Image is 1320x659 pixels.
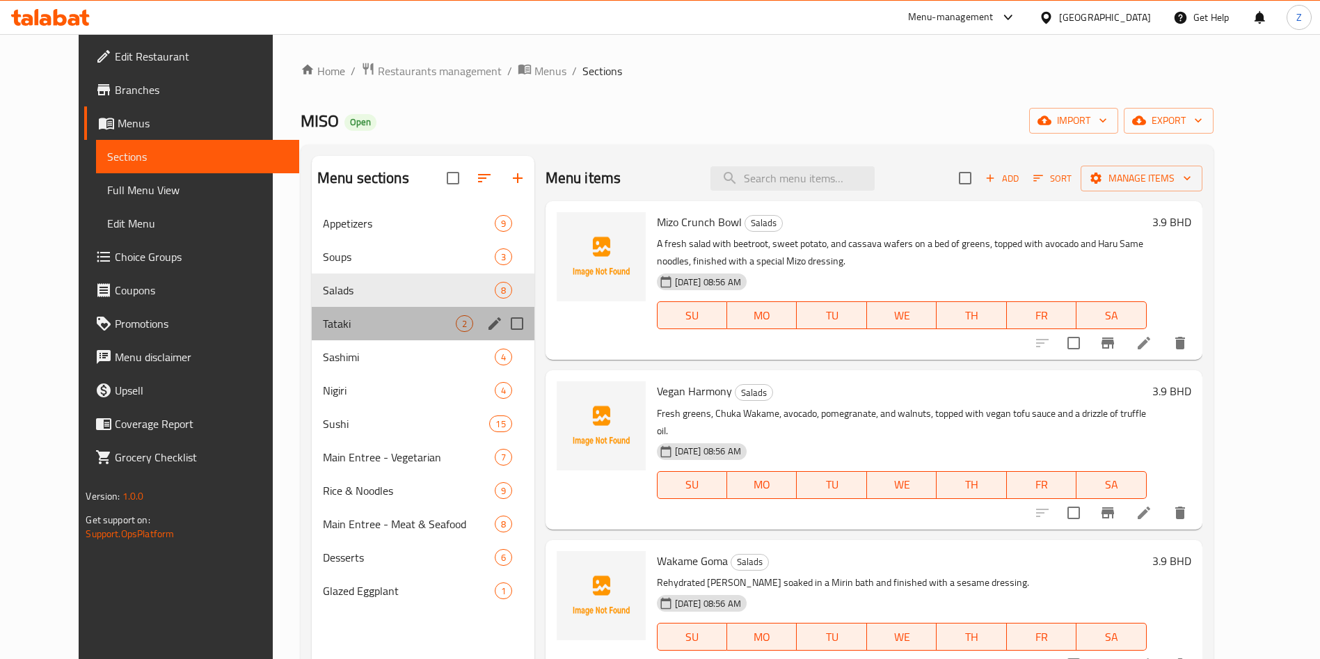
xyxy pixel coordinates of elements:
a: Sections [96,140,299,173]
span: SA [1082,475,1140,495]
span: WE [873,475,931,495]
a: Restaurants management [361,62,502,80]
div: Nigiri4 [312,374,534,407]
button: MO [727,623,797,651]
span: 8 [495,518,511,531]
span: Z [1296,10,1302,25]
span: Version: [86,487,120,505]
span: SU [663,475,722,495]
div: Appetizers9 [312,207,534,240]
div: Glazed Eggplant1 [312,574,534,608]
a: Coverage Report [84,407,299,440]
span: Main Entree - Meat & Seafood [323,516,495,532]
div: items [489,415,511,432]
span: Add [983,170,1021,186]
a: Support.OpsPlatform [86,525,174,543]
button: delete [1163,326,1197,360]
span: Coupons [115,282,288,299]
button: FR [1007,471,1076,499]
div: Salads8 [312,273,534,307]
span: SU [663,627,722,647]
a: Edit Menu [96,207,299,240]
button: WE [867,623,937,651]
span: FR [1012,305,1071,326]
span: TH [942,627,1001,647]
p: A fresh salad with beetroot, sweet potato, and cassava wafers on a bed of greens, topped with avo... [657,235,1147,270]
div: [GEOGRAPHIC_DATA] [1059,10,1151,25]
button: TU [797,623,866,651]
a: Menu disclaimer [84,340,299,374]
span: MO [733,305,791,326]
button: WE [867,301,937,329]
button: SA [1076,471,1146,499]
span: Appetizers [323,215,495,232]
button: Add [980,168,1024,189]
p: Rehydrated [PERSON_NAME] soaked in a Mirin bath and finished with a sesame dressing. [657,574,1147,591]
span: Menu disclaimer [115,349,288,365]
a: Choice Groups [84,240,299,273]
span: Glazed Eggplant [323,582,495,599]
span: SA [1082,627,1140,647]
div: items [495,449,512,466]
div: Open [344,114,376,131]
span: Edit Menu [107,215,288,232]
span: Get support on: [86,511,150,529]
span: 3 [495,251,511,264]
a: Edit menu item [1136,335,1152,351]
span: 1 [495,585,511,598]
div: Salads [735,384,773,401]
button: Branch-specific-item [1091,326,1124,360]
button: SA [1076,623,1146,651]
button: import [1029,108,1118,134]
span: Menus [118,115,288,132]
span: Salads [735,385,772,401]
span: 6 [495,551,511,564]
div: items [495,248,512,265]
nav: breadcrumb [301,62,1214,80]
span: Select section [951,164,980,193]
span: Main Entree - Vegetarian [323,449,495,466]
span: FR [1012,627,1071,647]
span: Edit Restaurant [115,48,288,65]
img: Mizo Crunch Bowl [557,212,646,301]
button: FR [1007,623,1076,651]
span: 7 [495,451,511,464]
span: Tataki [323,315,456,332]
a: Full Menu View [96,173,299,207]
span: Sort [1033,170,1072,186]
button: TH [937,623,1006,651]
button: Manage items [1081,166,1202,191]
img: Wakame Goma [557,551,646,640]
div: items [495,349,512,365]
button: TH [937,471,1006,499]
span: Wakame Goma [657,550,728,571]
span: Restaurants management [378,63,502,79]
span: 8 [495,284,511,297]
span: SA [1082,305,1140,326]
span: Grocery Checklist [115,449,288,466]
li: / [507,63,512,79]
div: Soups [323,248,495,265]
span: import [1040,112,1107,129]
span: TH [942,475,1001,495]
span: Full Menu View [107,182,288,198]
p: Fresh greens, Chuka Wakame, avocado, pomegranate, and walnuts, topped with vegan tofu sauce and a... [657,405,1147,440]
li: / [572,63,577,79]
div: Soups3 [312,240,534,273]
span: FR [1012,475,1071,495]
div: items [495,215,512,232]
span: Nigiri [323,382,495,399]
a: Upsell [84,374,299,407]
span: Promotions [115,315,288,332]
button: SU [657,623,727,651]
span: Salads [323,282,495,299]
span: Select to update [1059,328,1088,358]
button: FR [1007,301,1076,329]
div: Main Entree - Vegetarian7 [312,440,534,474]
button: MO [727,301,797,329]
span: 9 [495,484,511,498]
